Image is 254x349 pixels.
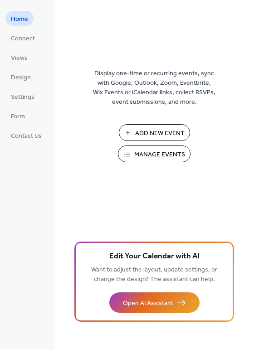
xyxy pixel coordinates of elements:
span: Display one-time or recurring events, sync with Google, Outlook, Zoom, Eventbrite, Wix Events or ... [93,69,215,107]
span: Manage Events [134,150,185,160]
button: Open AI Assistant [109,292,200,313]
button: Manage Events [118,145,190,162]
a: Form [5,108,30,123]
span: Connect [11,34,35,44]
span: Add New Event [135,129,185,138]
span: Settings [11,92,34,102]
span: Edit Your Calendar with AI [109,250,200,263]
a: Home [5,11,34,26]
button: Add New Event [119,124,190,141]
span: Design [11,73,31,82]
a: Views [5,50,33,65]
a: Connect [5,30,40,45]
a: Contact Us [5,128,47,143]
a: Design [5,69,36,84]
span: Form [11,112,25,121]
span: Want to adjust the layout, update settings, or change the design? The assistant can help. [91,264,217,286]
a: Settings [5,89,40,104]
span: Home [11,15,28,24]
span: Open AI Assistant [123,299,173,308]
span: Contact Us [11,131,42,141]
span: Views [11,53,28,63]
